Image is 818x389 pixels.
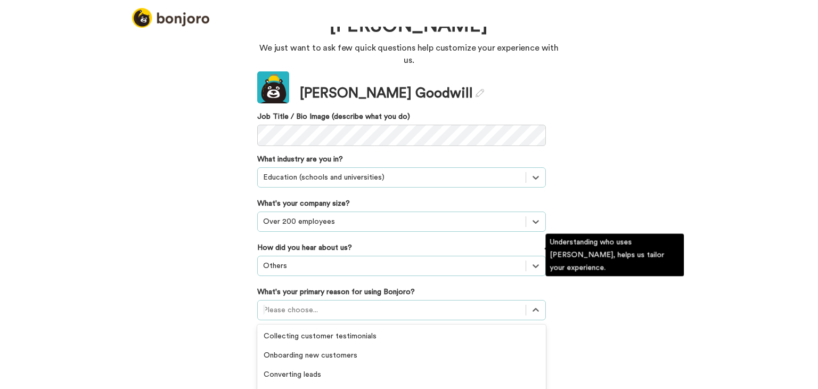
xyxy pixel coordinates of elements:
div: [PERSON_NAME] Goodwill [300,84,484,103]
img: logo_full.png [132,8,209,28]
div: Onboarding new customers [257,346,546,365]
label: Job Title / Bio Image (describe what you do) [257,111,546,122]
div: Understanding who uses [PERSON_NAME], helps us tailor your experience. [545,234,684,277]
label: What's your company size? [257,198,350,209]
div: Converting leads [257,365,546,384]
label: What industry are you in? [257,154,343,165]
p: We just want to ask few quick questions help customize your experience with us. [257,42,561,67]
label: What's your primary reason for using Bonjoro? [257,287,415,297]
label: How did you hear about us? [257,242,352,253]
div: Collecting customer testimonials [257,327,546,346]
